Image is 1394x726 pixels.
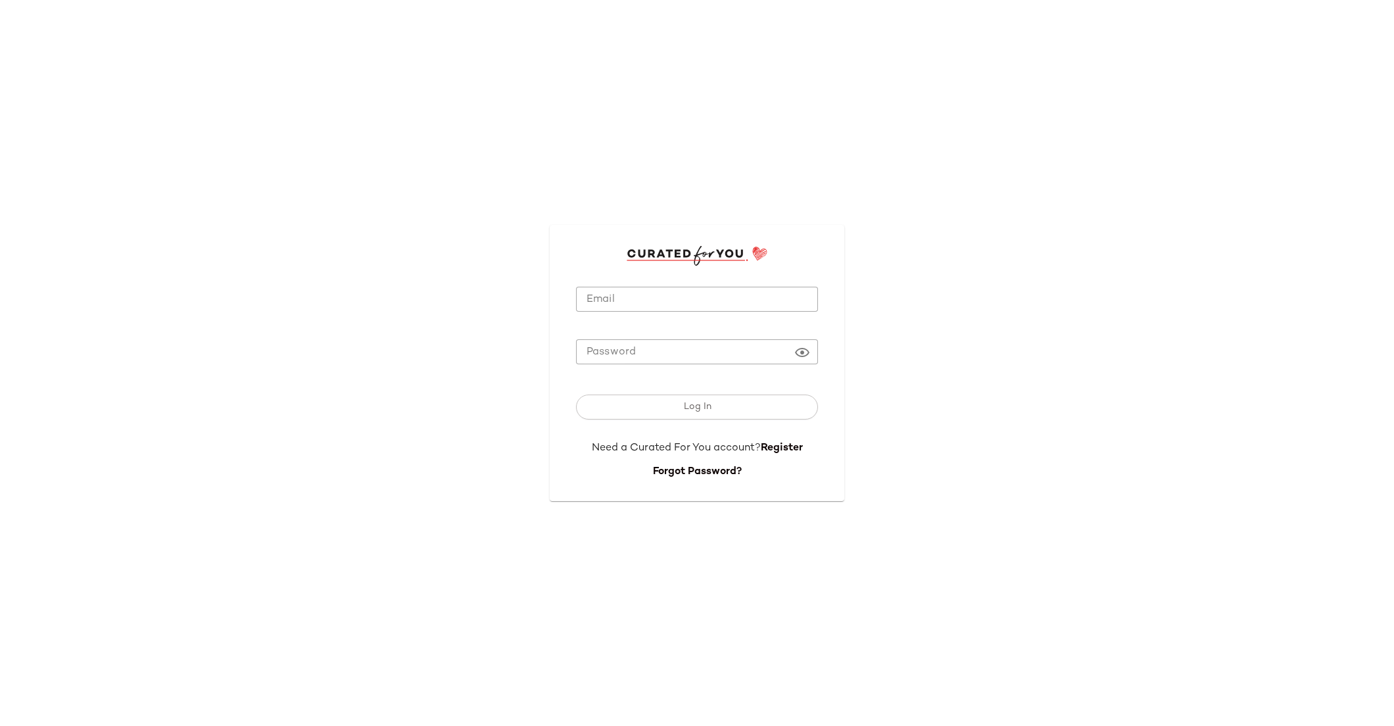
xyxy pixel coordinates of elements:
[627,246,768,266] img: cfy_login_logo.DGdB1djN.svg
[592,443,761,454] span: Need a Curated For You account?
[653,466,742,477] a: Forgot Password?
[576,395,818,420] button: Log In
[761,443,803,454] a: Register
[683,402,711,412] span: Log In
